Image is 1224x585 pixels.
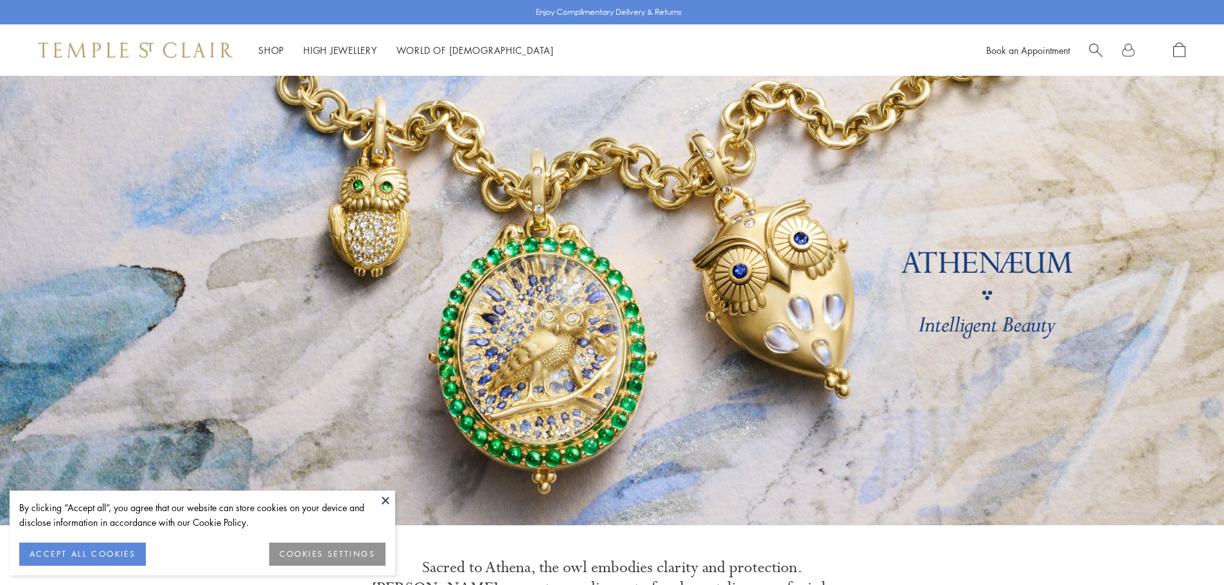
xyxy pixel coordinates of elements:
a: World of [DEMOGRAPHIC_DATA]World of [DEMOGRAPHIC_DATA] [396,44,554,57]
p: Enjoy Complimentary Delivery & Returns [536,6,682,19]
div: By clicking “Accept all”, you agree that our website can store cookies on your device and disclos... [19,500,386,530]
a: Open Shopping Bag [1173,42,1185,58]
a: ShopShop [258,44,284,57]
button: COOKIES SETTINGS [269,543,386,566]
img: Temple St. Clair [39,42,233,58]
a: Book an Appointment [986,44,1070,57]
iframe: Gorgias live chat messenger [1160,525,1211,572]
a: High JewelleryHigh Jewellery [303,44,377,57]
a: Search [1089,42,1103,58]
nav: Main navigation [258,42,554,58]
button: ACCEPT ALL COOKIES [19,543,146,566]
